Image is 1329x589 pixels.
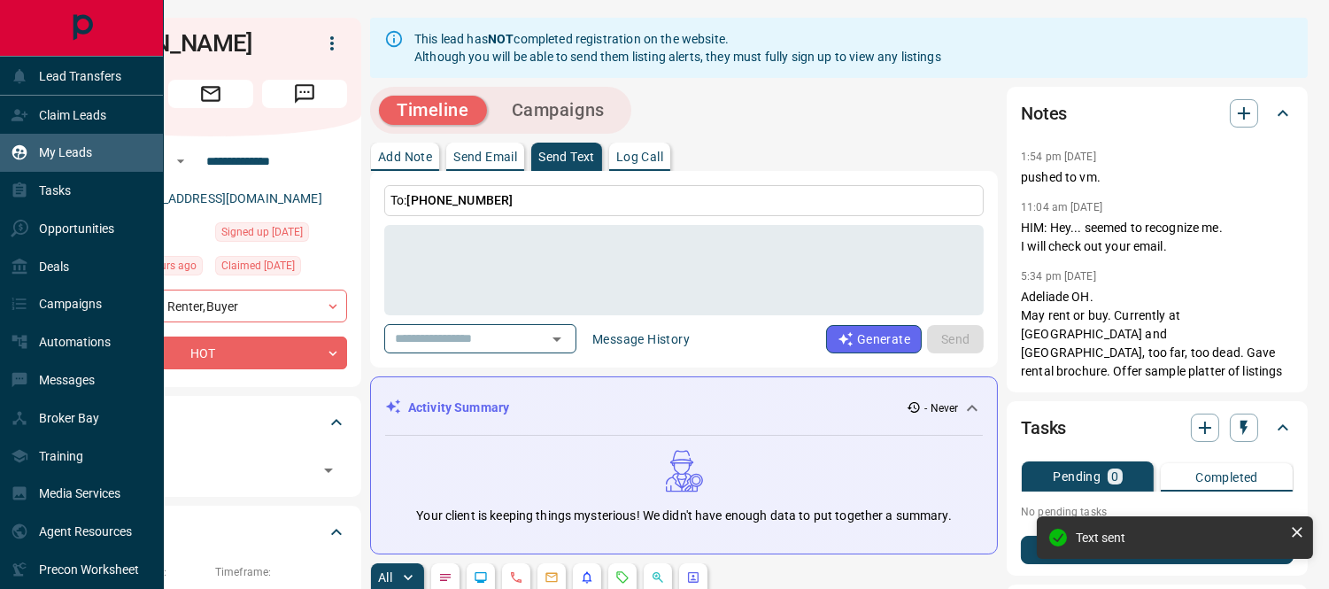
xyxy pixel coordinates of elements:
[686,570,700,585] svg: Agent Actions
[1111,470,1118,483] p: 0
[215,256,347,281] div: Sat Aug 02 2025
[438,570,452,585] svg: Notes
[1021,270,1096,283] p: 5:34 pm [DATE]
[453,151,517,163] p: Send Email
[651,570,665,585] svg: Opportunities
[1021,219,1294,256] p: HIM: Hey... seemed to recognize me. I will check out your email.
[1021,92,1294,135] div: Notes
[1054,470,1101,483] p: Pending
[616,151,663,163] p: Log Call
[924,400,958,416] p: - Never
[385,391,983,424] div: Activity Summary- Never
[615,570,630,585] svg: Requests
[580,570,594,585] svg: Listing Alerts
[215,222,347,247] div: Sat Aug 02 2025
[74,29,290,58] h1: [PERSON_NAME]
[378,571,392,584] p: All
[122,191,322,205] a: [EMAIL_ADDRESS][DOMAIN_NAME]
[74,511,347,554] div: Criteria
[262,80,347,108] span: Message
[1021,151,1096,163] p: 1:54 pm [DATE]
[170,151,191,172] button: Open
[474,570,488,585] svg: Lead Browsing Activity
[74,337,347,369] div: HOT
[1021,201,1102,213] p: 11:04 am [DATE]
[416,507,951,525] p: Your client is keeping things mysterious! We didn't have enough data to put together a summary.
[221,223,303,241] span: Signed up [DATE]
[215,564,347,580] p: Timeframe:
[488,32,514,46] strong: NOT
[1195,471,1258,484] p: Completed
[74,401,347,444] div: Tags
[1021,407,1294,449] div: Tasks
[384,185,984,216] p: To:
[378,151,432,163] p: Add Note
[74,290,347,322] div: Renter , Buyer
[406,193,513,207] span: [PHONE_NUMBER]
[408,399,509,417] p: Activity Summary
[1021,499,1294,525] p: No pending tasks
[582,325,700,353] button: Message History
[168,80,253,108] span: Email
[545,327,569,352] button: Open
[1021,414,1066,442] h2: Tasks
[414,23,941,73] div: This lead has completed registration on the website. Although you will be able to send them listi...
[538,151,595,163] p: Send Text
[221,257,295,275] span: Claimed [DATE]
[379,96,487,125] button: Timeline
[509,570,523,585] svg: Calls
[316,458,341,483] button: Open
[1021,536,1294,564] button: New Task
[494,96,622,125] button: Campaigns
[1021,168,1294,187] p: pushed to vm.
[826,325,922,353] button: Generate
[1076,531,1283,545] div: Text sent
[1021,288,1294,381] p: Adeliade OH. May rent or buy. Currently at [GEOGRAPHIC_DATA] and [GEOGRAPHIC_DATA], too far, too ...
[1021,99,1067,128] h2: Notes
[545,570,559,585] svg: Emails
